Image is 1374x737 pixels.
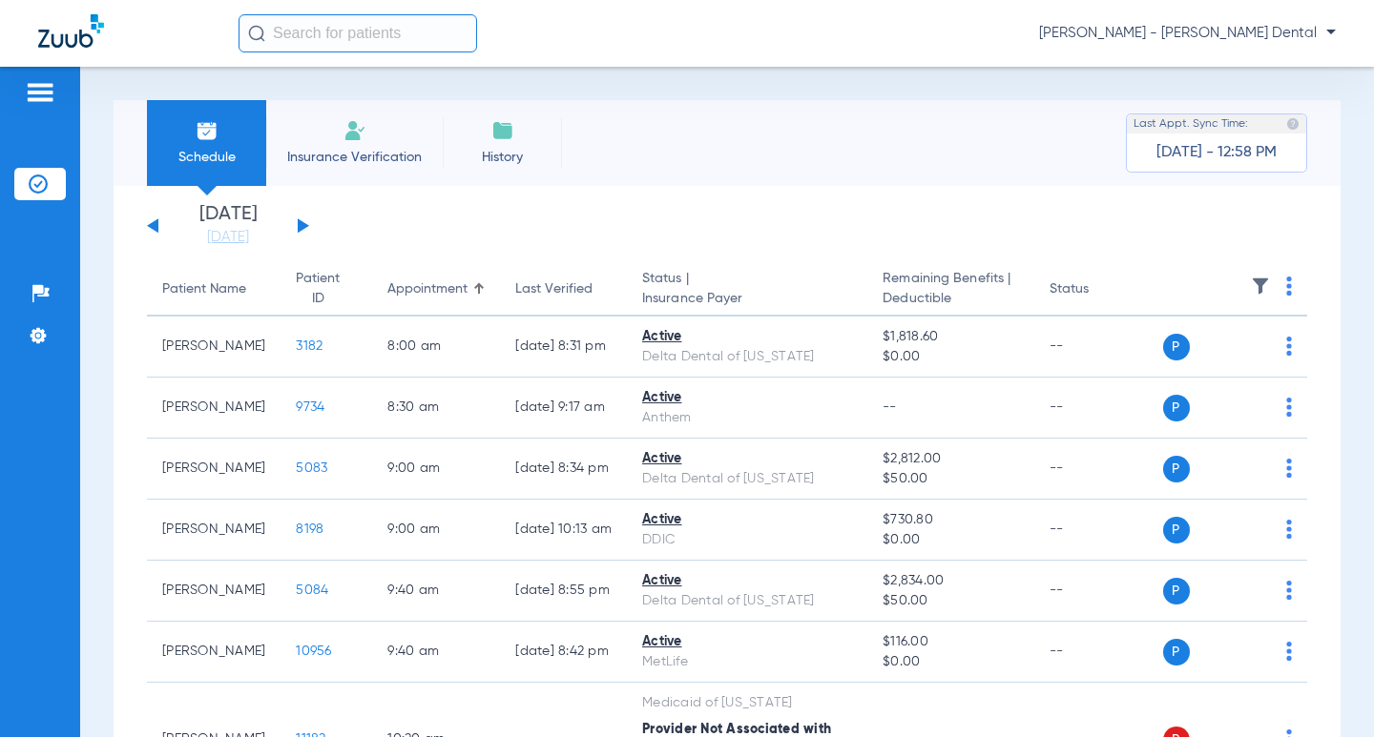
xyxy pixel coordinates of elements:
span: 3182 [296,339,323,353]
div: Active [642,449,852,469]
td: 9:00 AM [372,500,500,561]
div: Active [642,632,852,652]
img: Zuub Logo [38,14,104,48]
div: Delta Dental of [US_STATE] [642,469,852,489]
td: -- [1034,439,1163,500]
span: [PERSON_NAME] - [PERSON_NAME] Dental [1039,24,1336,43]
img: group-dot-blue.svg [1286,398,1292,417]
img: group-dot-blue.svg [1286,520,1292,539]
span: 10956 [296,645,331,658]
span: History [457,148,548,167]
div: Patient ID [296,269,357,309]
td: [DATE] 9:17 AM [500,378,627,439]
td: [DATE] 8:34 PM [500,439,627,500]
span: P [1163,639,1190,665]
img: group-dot-blue.svg [1286,276,1292,296]
span: P [1163,578,1190,604]
a: [DATE] [171,228,285,247]
span: $730.80 [883,510,1018,530]
td: 9:40 AM [372,622,500,683]
img: group-dot-blue.svg [1286,337,1292,356]
span: Schedule [161,148,252,167]
div: Last Verified [515,279,593,299]
div: Patient Name [162,279,246,299]
span: Last Appt. Sync Time: [1134,114,1248,133]
td: -- [1034,378,1163,439]
span: 5083 [296,461,327,475]
div: Active [642,510,852,530]
div: Active [642,571,852,591]
span: Insurance Verification [281,148,428,167]
span: Deductible [883,289,1018,309]
img: x.svg [1243,520,1262,539]
span: 5084 [296,583,328,597]
div: MetLife [642,652,852,672]
span: $0.00 [883,652,1018,672]
span: $0.00 [883,347,1018,367]
div: Patient Name [162,279,265,299]
div: Last Verified [515,279,612,299]
td: -- [1034,561,1163,622]
td: [DATE] 8:31 PM [500,317,627,378]
td: 8:00 AM [372,317,500,378]
input: Search for patients [239,14,477,52]
span: P [1163,517,1190,543]
div: Anthem [642,408,852,428]
span: -- [883,400,897,414]
th: Remaining Benefits | [867,263,1033,317]
td: -- [1034,317,1163,378]
li: [DATE] [171,205,285,247]
img: Search Icon [248,25,265,42]
iframe: Chat Widget [1279,645,1374,737]
span: 8198 [296,522,323,536]
div: Delta Dental of [US_STATE] [642,591,852,611]
span: $2,812.00 [883,449,1018,469]
img: hamburger-icon [25,81,55,104]
img: x.svg [1243,459,1262,478]
th: Status | [627,263,867,317]
div: Appointment [387,279,468,299]
img: filter.svg [1251,276,1270,296]
span: P [1163,395,1190,421]
img: x.svg [1243,581,1262,600]
td: [DATE] 10:13 AM [500,500,627,561]
img: group-dot-blue.svg [1286,581,1292,600]
img: History [491,119,514,142]
span: [DATE] - 12:58 PM [1156,143,1277,162]
th: Status [1034,263,1163,317]
td: [PERSON_NAME] [147,622,281,683]
td: -- [1034,500,1163,561]
span: $1,818.60 [883,327,1018,347]
span: Insurance Payer [642,289,852,309]
img: x.svg [1243,642,1262,661]
span: $50.00 [883,591,1018,611]
span: P [1163,456,1190,482]
span: $2,834.00 [883,571,1018,591]
img: Schedule [196,119,219,142]
td: [DATE] 8:55 PM [500,561,627,622]
div: Active [642,327,852,347]
td: -- [1034,622,1163,683]
img: x.svg [1243,337,1262,356]
img: last sync help info [1286,117,1300,131]
td: 8:30 AM [372,378,500,439]
td: [PERSON_NAME] [147,439,281,500]
span: $0.00 [883,530,1018,550]
div: Medicaid of [US_STATE] [642,693,852,713]
img: group-dot-blue.svg [1286,642,1292,661]
img: group-dot-blue.svg [1286,459,1292,478]
span: $116.00 [883,632,1018,652]
img: x.svg [1243,398,1262,417]
div: Active [642,388,852,408]
img: Manual Insurance Verification [343,119,366,142]
span: $50.00 [883,469,1018,489]
td: 9:00 AM [372,439,500,500]
td: [PERSON_NAME] [147,317,281,378]
div: Delta Dental of [US_STATE] [642,347,852,367]
span: P [1163,334,1190,360]
div: Patient ID [296,269,340,309]
div: DDIC [642,530,852,550]
td: 9:40 AM [372,561,500,622]
td: [PERSON_NAME] [147,500,281,561]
